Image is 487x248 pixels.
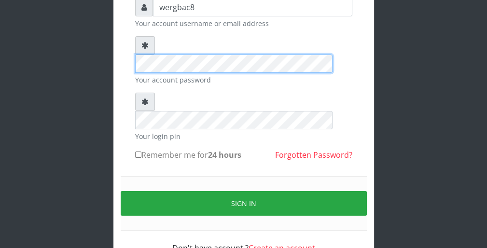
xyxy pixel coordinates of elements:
[135,75,352,85] small: Your account password
[135,152,141,158] input: Remember me for24 hours
[208,150,241,160] b: 24 hours
[275,150,352,160] a: Forgotten Password?
[135,131,352,141] small: Your login pin
[135,149,241,161] label: Remember me for
[135,18,352,28] small: Your account username or email address
[121,191,367,216] button: Sign in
